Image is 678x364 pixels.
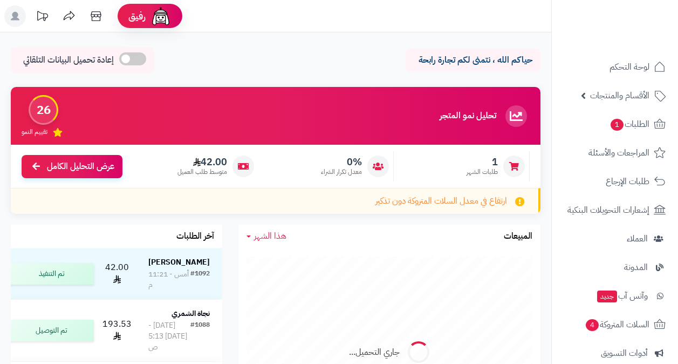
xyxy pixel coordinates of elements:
a: المراجعات والأسئلة [558,140,672,166]
strong: [PERSON_NAME] [148,257,210,268]
img: logo-2.png [605,27,668,50]
span: طلبات الإرجاع [606,174,649,189]
p: حياكم الله ، نتمنى لكم تجارة رابحة [414,54,532,66]
a: السلات المتروكة4 [558,312,672,338]
div: [DATE] - [DATE] 5:13 ص [148,320,190,353]
span: لوحة التحكم [609,59,649,75]
span: تقييم النمو [22,127,47,137]
span: 42.00 [177,156,227,168]
h3: آخر الطلبات [176,232,214,241]
span: السلات المتروكة [585,317,649,332]
a: تحديثات المنصة [29,5,56,30]
span: طلبات الشهر [467,167,498,177]
a: هذا الشهر [246,230,286,242]
div: #1092 [190,269,210,291]
div: تم التوصيل [8,320,94,341]
span: العملاء [627,231,648,246]
div: جاري التحميل... [349,346,400,359]
a: الطلبات1 [558,111,672,137]
strong: نجاة الشمري [172,308,210,319]
span: أدوات التسويق [601,346,648,361]
span: وآتس آب [596,288,648,304]
div: تم التنفيذ [8,263,94,285]
a: لوحة التحكم [558,54,672,80]
td: 42.00 [98,248,136,299]
span: معدل تكرار الشراء [321,167,362,177]
span: 0% [321,156,362,168]
span: المراجعات والأسئلة [588,145,649,160]
span: 4 [586,319,599,331]
span: عرض التحليل الكامل [47,160,114,173]
a: عرض التحليل الكامل [22,155,122,178]
span: رفيق [128,10,146,23]
h3: المبيعات [504,232,532,241]
a: إشعارات التحويلات البنكية [558,197,672,223]
span: 1 [467,156,498,168]
span: إعادة تحميل البيانات التلقائي [23,54,114,66]
span: الطلبات [609,117,649,132]
span: الأقسام والمنتجات [590,88,649,103]
img: ai-face.png [150,5,172,27]
span: إشعارات التحويلات البنكية [567,203,649,218]
span: المدونة [624,260,648,275]
a: العملاء [558,226,672,252]
a: طلبات الإرجاع [558,168,672,194]
a: وآتس آبجديد [558,283,672,309]
td: 193.53 [98,300,136,361]
span: هذا الشهر [254,230,286,242]
span: ارتفاع في معدل السلات المتروكة دون تذكير [375,195,507,207]
h3: تحليل نمو المتجر [440,111,496,121]
div: #1088 [190,320,210,353]
a: المدونة [558,254,672,280]
span: متوسط طلب العميل [177,167,227,177]
span: جديد [597,291,617,302]
span: 1 [611,119,624,131]
div: أمس - 11:21 م [148,269,190,291]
